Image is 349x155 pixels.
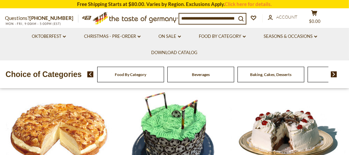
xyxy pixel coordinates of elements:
a: Baking, Cakes, Desserts [250,72,291,77]
img: previous arrow [87,71,94,77]
a: Seasons & Occasions [264,33,317,40]
button: $0.00 [304,10,324,27]
a: Food By Category [115,72,146,77]
a: Food By Category [199,33,246,40]
span: $0.00 [309,19,321,24]
a: On Sale [159,33,181,40]
a: Click here for details. [225,1,272,7]
a: Beverages [192,72,210,77]
span: MON - FRI, 9:00AM - 5:00PM (EST) [5,22,61,26]
p: Questions? [5,14,78,23]
a: Christmas - PRE-ORDER [84,33,141,40]
img: next arrow [331,71,337,77]
span: Account [276,14,297,20]
a: Download Catalog [151,49,197,56]
a: Account [268,14,297,21]
a: Oktoberfest [32,33,66,40]
a: [PHONE_NUMBER] [29,15,73,21]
